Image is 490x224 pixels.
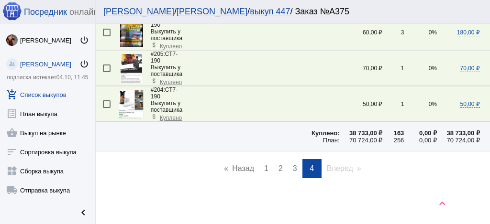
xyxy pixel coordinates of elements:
div: 70,00 ₽ [340,65,383,72]
div: [PERSON_NAME] [20,37,79,44]
img: sf1vUg.jpg [119,90,144,118]
div: 70 724,00 ₽ [340,137,383,144]
div: [PERSON_NAME] [20,61,79,68]
img: bMyn8Q.jpg [120,18,143,47]
span: #204: [151,86,165,93]
div: 256 [382,137,404,144]
div: 1 [382,101,404,107]
ul: Pagination [96,159,490,178]
img: l7N8H7.jpg [121,54,142,83]
span: 3 [293,164,297,172]
span: СТ7-190 [151,86,178,100]
img: community_200.png [6,58,18,70]
span: 0% [429,29,437,36]
div: 38 733,00 ₽ [437,129,480,137]
div: 0,00 ₽ [404,137,437,144]
div: 0,00 ₽ [404,129,437,137]
a: выкуп 447 [250,7,290,16]
div: 70 724,00 ₽ [437,137,480,144]
div: 50,00 ₽ [340,101,383,107]
span: 04.10, 11:45 [56,74,89,81]
span: 70,00 ₽ [460,65,480,72]
img: apple-icon-60x60.png [2,1,22,21]
a: подписка истекает04.10, 11:45 [7,74,88,81]
div: 38 733,00 ₽ [340,129,383,137]
span: 180,00 ₽ [457,29,480,36]
mat-icon: attach_money [151,42,157,48]
span: Посредник [24,7,67,17]
span: 50,00 ₽ [460,101,480,108]
mat-icon: sort [6,146,18,158]
img: O4awEp9LpKGYEZBxOm6KLRXQrA0SojuAgygPtFCRogdHmNS3bfFw-bnmtcqyXLVtOmoJu9Rw.jpg [6,34,18,46]
span: 1 [264,164,268,172]
div: 163 [382,129,404,137]
div: Выкупить у поставщика [151,28,187,42]
span: #205: [151,51,165,57]
mat-icon: widgets [6,165,18,177]
mat-icon: chevron_left [78,207,89,218]
mat-icon: shopping_basket [6,127,18,139]
span: Куплено [160,79,182,85]
span: онлайн [69,7,98,17]
span: 4 [310,164,314,172]
div: 1 [382,65,404,72]
mat-icon: local_shipping [6,184,18,196]
a: [PERSON_NAME] [177,7,247,16]
mat-icon: add_shopping_cart [6,89,18,100]
div: 60,00 ₽ [340,29,383,36]
span: Вперед [327,164,353,172]
span: 0% [429,65,437,72]
mat-icon: power_settings_new [79,59,89,69]
a: [PERSON_NAME] [103,7,174,16]
mat-icon: attach_money [151,113,157,120]
a: Назад page [219,159,259,178]
mat-icon: attach_money [151,77,157,84]
div: 3 [382,29,404,36]
span: 0% [429,101,437,107]
span: Куплено [160,115,182,121]
div: Выкупить у поставщика [151,100,187,113]
span: Куплено [160,43,182,50]
mat-icon: power_settings_new [79,35,89,45]
span: 2 [278,164,283,172]
span: СТ7-190 [151,51,178,64]
div: / / / Заказ №А375 [103,7,473,17]
mat-icon: list_alt [6,108,18,119]
div: План: [246,137,339,144]
mat-icon: keyboard_arrow_up [436,198,448,209]
div: Выкупить у поставщика [151,64,187,77]
div: Куплено: [246,129,339,137]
